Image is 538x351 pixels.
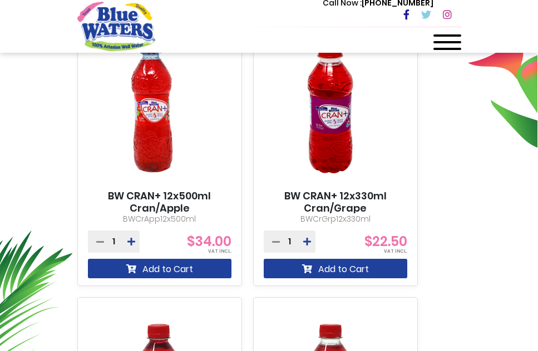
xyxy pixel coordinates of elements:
[187,232,231,250] span: $34.00
[88,213,231,225] p: BWCrApp12x500ml
[88,190,231,214] a: BW CRAN+ 12x500ml Cran/Apple
[88,23,221,190] img: BW CRAN+ 12x500ml Cran/Apple
[264,213,407,225] p: BWCrGrp12x330ml
[264,190,407,214] a: BW CRAN+ 12x330ml Cran/Grape
[88,259,231,278] button: Add to Cart
[264,23,397,190] img: BW CRAN+ 12x330ml Cran/Grape
[364,232,407,250] span: $22.50
[77,2,155,51] a: store logo
[264,259,407,278] button: Add to Cart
